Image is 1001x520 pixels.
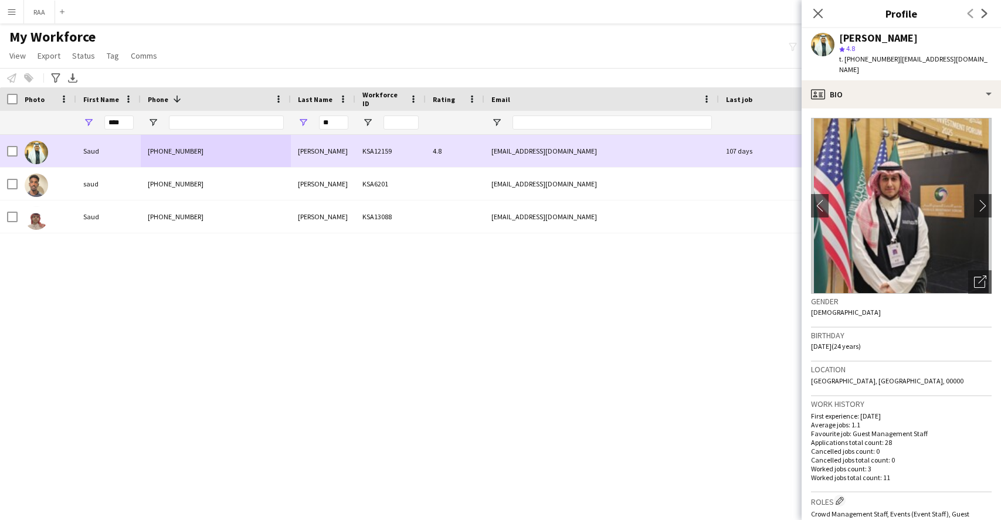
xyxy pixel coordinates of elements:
img: Saud Almogbel [25,141,48,164]
input: Workforce ID Filter Input [384,115,419,130]
div: saud [76,168,141,200]
button: Open Filter Menu [362,117,373,128]
span: First Name [83,95,119,104]
div: 4.8 [426,135,484,167]
div: KSA6201 [355,168,426,200]
input: Email Filter Input [513,115,712,130]
button: RAA [24,1,55,23]
span: My Workforce [9,28,96,46]
input: Phone Filter Input [169,115,284,130]
span: t. [PHONE_NUMBER] [839,55,900,63]
h3: Roles [811,495,992,507]
p: First experience: [DATE] [811,412,992,420]
div: [PHONE_NUMBER] [141,200,291,233]
div: KSA12159 [355,135,426,167]
div: [EMAIL_ADDRESS][DOMAIN_NAME] [484,135,719,167]
div: [EMAIL_ADDRESS][DOMAIN_NAME] [484,200,719,233]
div: [PERSON_NAME] [291,168,355,200]
div: 107 days [719,135,824,167]
button: Open Filter Menu [491,117,502,128]
span: View [9,50,26,61]
app-action-btn: Advanced filters [49,71,63,85]
a: View [5,48,30,63]
div: Saud [76,135,141,167]
span: [DATE] (24 years) [811,342,861,351]
h3: Location [811,364,992,375]
button: Open Filter Menu [298,117,308,128]
p: Favourite job: Guest Management Staff [811,429,992,438]
span: Tag [107,50,119,61]
p: Cancelled jobs count: 0 [811,447,992,456]
span: Comms [131,50,157,61]
a: Status [67,48,100,63]
span: Rating [433,95,455,104]
div: KSA13088 [355,200,426,233]
h3: Work history [811,399,992,409]
a: Tag [102,48,124,63]
div: Open photos pop-in [968,270,992,294]
span: Phone [148,95,168,104]
span: Workforce ID [362,90,405,108]
p: Cancelled jobs total count: 0 [811,456,992,464]
h3: Birthday [811,330,992,341]
p: Average jobs: 1.1 [811,420,992,429]
p: Worked jobs total count: 11 [811,473,992,482]
h3: Profile [802,6,1001,21]
span: Last job [726,95,752,104]
input: Last Name Filter Input [319,115,348,130]
span: Status [72,50,95,61]
div: Saud [76,200,141,233]
button: Open Filter Menu [83,117,94,128]
span: Photo [25,95,45,104]
div: [PERSON_NAME] [291,135,355,167]
span: Export [38,50,60,61]
div: [PERSON_NAME] [291,200,355,233]
button: Open Filter Menu [148,117,158,128]
p: Worked jobs count: 3 [811,464,992,473]
img: Saud Mohammed [25,206,48,230]
div: Bio [802,80,1001,108]
div: [PERSON_NAME] [839,33,918,43]
h3: Gender [811,296,992,307]
span: | [EMAIL_ADDRESS][DOMAIN_NAME] [839,55,988,74]
div: [EMAIL_ADDRESS][DOMAIN_NAME] [484,168,719,200]
div: [PHONE_NUMBER] [141,168,291,200]
span: [GEOGRAPHIC_DATA], [GEOGRAPHIC_DATA], 00000 [811,376,963,385]
p: Applications total count: 28 [811,438,992,447]
a: Export [33,48,65,63]
span: Email [491,95,510,104]
img: Crew avatar or photo [811,118,992,294]
img: saud Mohammed [25,174,48,197]
span: Last Name [298,95,332,104]
span: [DEMOGRAPHIC_DATA] [811,308,881,317]
app-action-btn: Export XLSX [66,71,80,85]
a: Comms [126,48,162,63]
span: 4.8 [846,44,855,53]
input: First Name Filter Input [104,115,134,130]
div: [PHONE_NUMBER] [141,135,291,167]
